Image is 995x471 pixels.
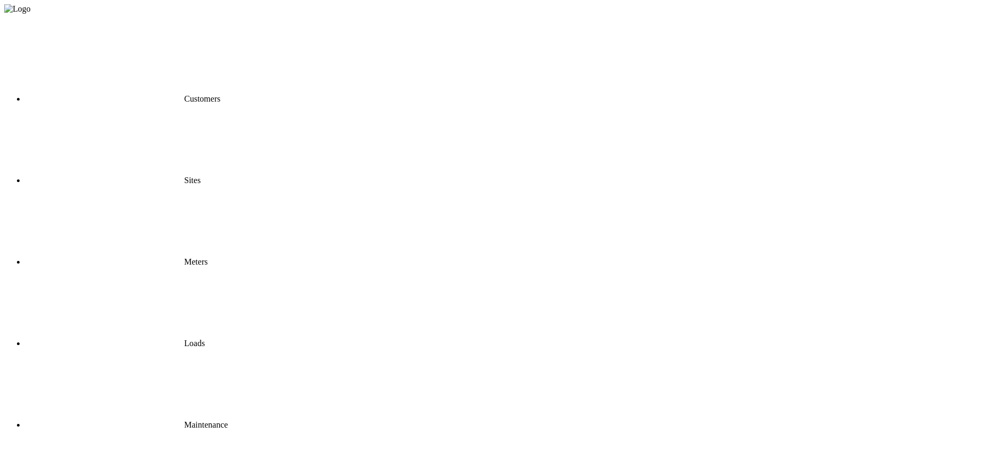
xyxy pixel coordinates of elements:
[4,4,31,14] img: Logo
[25,420,228,429] a: Maintenance
[25,257,207,266] a: Meters
[25,94,220,103] a: Customers
[25,176,201,185] a: Sites
[25,339,205,348] a: Loads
